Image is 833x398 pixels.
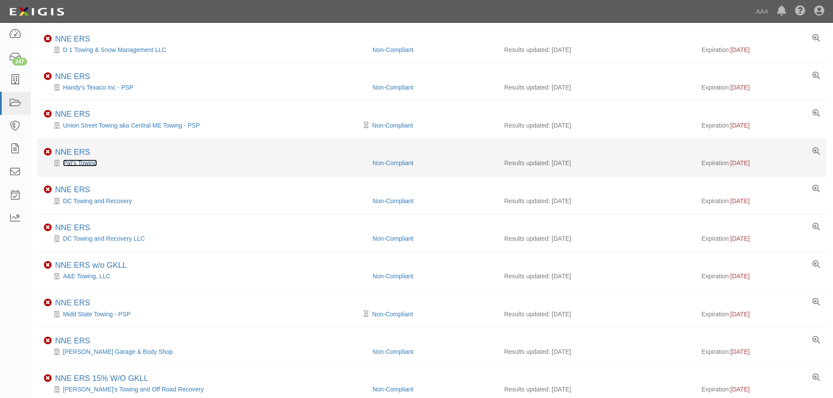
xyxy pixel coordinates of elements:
a: View results summary [812,298,820,306]
div: NNE ERS [55,185,90,195]
a: Non-Compliant [373,235,413,242]
span: [DATE] [730,386,749,393]
div: NNE ERS [55,336,90,346]
a: View results summary [812,110,820,118]
div: Pat's Towing [44,159,366,167]
i: Pending Review [364,311,369,317]
div: Expiration: [701,83,820,92]
div: Handy's Texaco Inc - PSP [44,83,366,92]
a: NNE ERS [55,298,90,307]
i: Non-Compliant [44,110,52,118]
a: Non-Compliant [373,197,413,204]
span: [DATE] [730,273,749,280]
a: NNE ERS [55,35,90,43]
div: NNE ERS [55,223,90,233]
i: Non-Compliant [44,337,52,345]
i: Non-Compliant [44,35,52,43]
a: AAA [752,3,773,20]
div: Expiration: [701,347,820,356]
a: Union Street Towing aka Central ME Towing - PSP [63,122,200,129]
a: View results summary [812,72,820,80]
i: Pending Review [364,122,369,128]
i: Non-Compliant [44,374,52,382]
a: NNE ERS [55,72,90,81]
a: NNE ERS w/o GKLL [55,261,127,270]
a: View results summary [812,336,820,344]
i: Non-Compliant [44,299,52,307]
div: Results updated: [DATE] [504,385,688,394]
div: Beaulieu's Garage & Body Shop [44,347,366,356]
div: Results updated: [DATE] [504,197,688,205]
div: Expiration: [701,45,820,54]
img: logo-5460c22ac91f19d4615b14bd174203de0afe785f0fc80cf4dbbc73dc1793850b.png [7,4,67,20]
i: Non-Compliant [44,261,52,269]
a: NNE ERS [55,185,90,194]
a: NNE ERS 15% W/O GKLL [55,374,148,383]
span: [DATE] [730,159,749,166]
div: DC Towing and Recovery [44,197,366,205]
div: NNE ERS w/o GKLL [55,261,127,270]
span: [DATE] [730,348,749,355]
div: Expiration: [701,159,820,167]
a: Non-Compliant [373,84,413,91]
a: Non-Compliant [373,386,413,393]
a: DC Towing and Recovery LLC [63,235,145,242]
div: NNE ERS 15% W/O GKLL [55,374,148,384]
span: [DATE] [730,84,749,91]
div: Union Street Towing aka Central ME Towing - PSP [44,121,366,130]
span: [DATE] [730,311,749,318]
i: Non-Compliant [44,73,52,80]
a: [PERSON_NAME] Garage & Body Shop [63,348,173,355]
a: DC Towing and Recovery [63,197,132,204]
div: Expiration: [701,385,820,394]
a: A&E Towing, LLC [63,273,111,280]
div: Results updated: [DATE] [504,347,688,356]
a: Non-Compliant [372,122,413,129]
a: Non-Compliant [373,273,413,280]
i: Non-Compliant [44,186,52,194]
div: NNE ERS [55,72,90,82]
i: Non-Compliant [44,224,52,232]
a: [PERSON_NAME]'s Towing and Off Road Recovery [63,386,204,393]
a: View results summary [812,261,820,269]
i: Help Center - Complianz [795,6,805,17]
div: DC Towing and Recovery LLC [44,234,366,243]
a: Pat's Towing [63,159,97,166]
div: Expiration: [701,234,820,243]
div: Midd State Towing - PSP [44,310,366,318]
div: Results updated: [DATE] [504,83,688,92]
a: Handy's Texaco Inc - PSP [63,84,133,91]
span: [DATE] [730,46,749,53]
div: Results updated: [DATE] [504,45,688,54]
div: Results updated: [DATE] [504,121,688,130]
div: 247 [12,58,27,66]
div: D 1 Towing & Snow Management LLC [44,45,366,54]
div: Critter's Towing and Off Road Recovery [44,385,366,394]
div: NNE ERS [55,148,90,157]
a: NNE ERS [55,336,90,345]
a: Midd State Towing - PSP [63,311,131,318]
a: View results summary [812,35,820,42]
a: NNE ERS [55,223,90,232]
a: Non-Compliant [372,311,413,318]
div: Expiration: [701,310,820,318]
div: Results updated: [DATE] [504,234,688,243]
div: Results updated: [DATE] [504,310,688,318]
div: Expiration: [701,197,820,205]
a: NNE ERS [55,110,90,118]
div: NNE ERS [55,298,90,308]
span: [DATE] [730,122,749,129]
span: [DATE] [730,197,749,204]
div: NNE ERS [55,35,90,44]
a: NNE ERS [55,148,90,156]
div: Results updated: [DATE] [504,272,688,280]
a: Non-Compliant [373,348,413,355]
div: Expiration: [701,121,820,130]
i: Non-Compliant [44,148,52,156]
div: Results updated: [DATE] [504,159,688,167]
a: View results summary [812,223,820,231]
a: Non-Compliant [373,46,413,53]
div: Expiration: [701,272,820,280]
a: D 1 Towing & Snow Management LLC [63,46,166,53]
div: NNE ERS [55,110,90,119]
